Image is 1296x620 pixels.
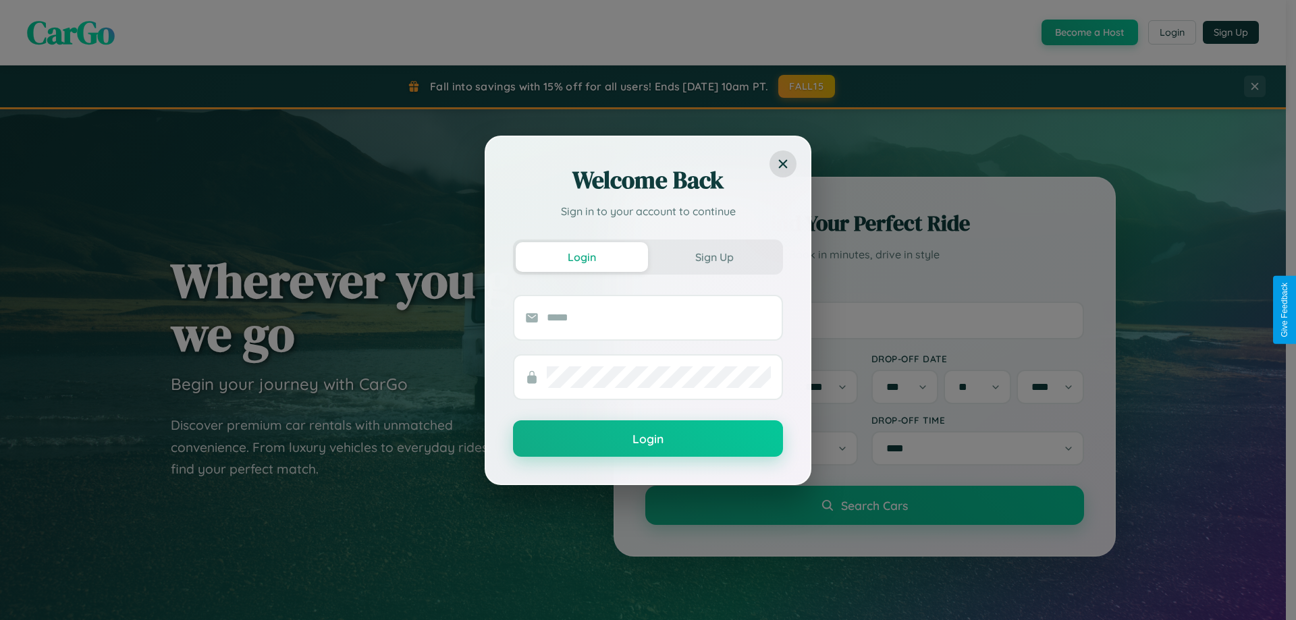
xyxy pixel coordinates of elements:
button: Login [516,242,648,272]
h2: Welcome Back [513,164,783,196]
button: Sign Up [648,242,780,272]
p: Sign in to your account to continue [513,203,783,219]
div: Give Feedback [1280,283,1289,337]
button: Login [513,420,783,457]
